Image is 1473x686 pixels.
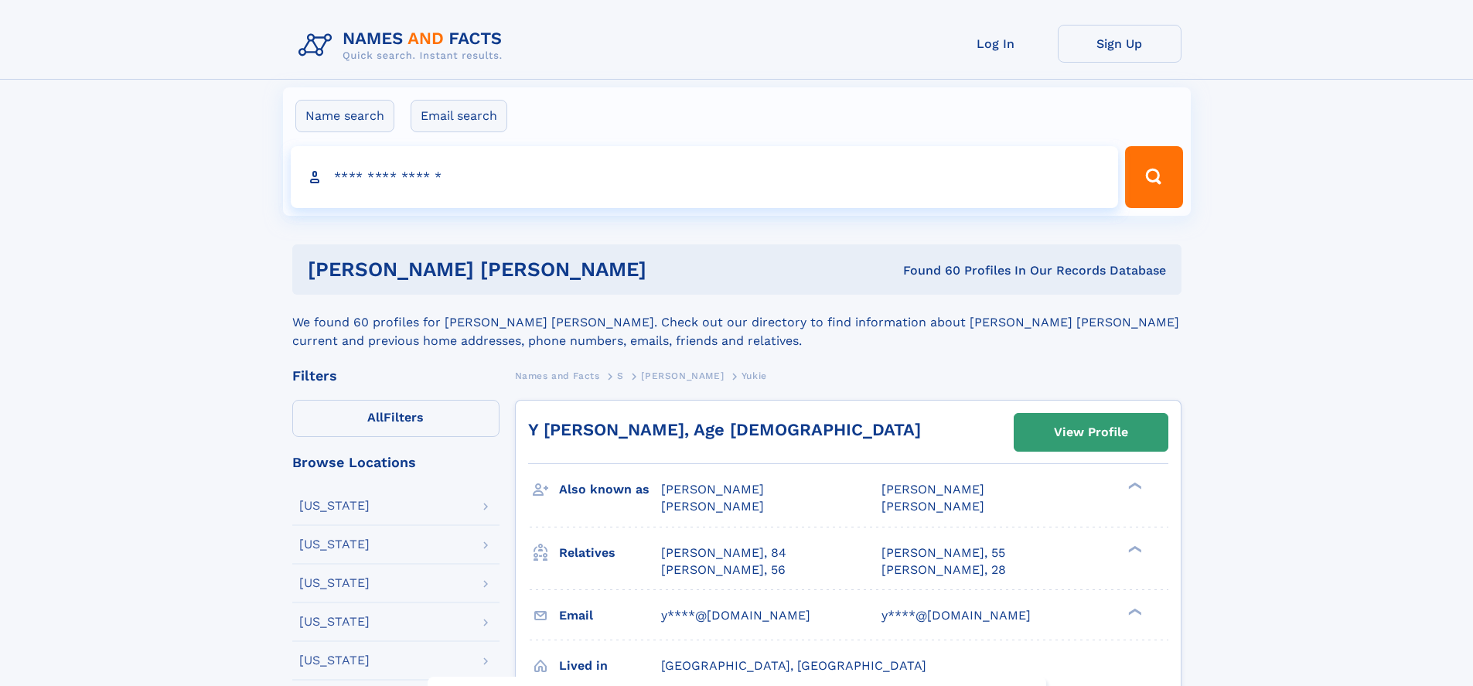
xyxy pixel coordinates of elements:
[528,420,921,439] a: Y [PERSON_NAME], Age [DEMOGRAPHIC_DATA]
[292,369,500,383] div: Filters
[299,654,370,667] div: [US_STATE]
[367,410,384,425] span: All
[411,100,507,132] label: Email search
[617,366,624,385] a: S
[881,561,1006,578] a: [PERSON_NAME], 28
[559,602,661,629] h3: Email
[1124,606,1143,616] div: ❯
[661,544,786,561] a: [PERSON_NAME], 84
[742,370,767,381] span: Yukie
[1125,146,1182,208] button: Search Button
[661,658,926,673] span: [GEOGRAPHIC_DATA], [GEOGRAPHIC_DATA]
[641,370,724,381] span: [PERSON_NAME]
[661,482,764,497] span: [PERSON_NAME]
[291,146,1119,208] input: search input
[559,653,661,679] h3: Lived in
[881,499,984,514] span: [PERSON_NAME]
[641,366,724,385] a: [PERSON_NAME]
[292,295,1181,350] div: We found 60 profiles for [PERSON_NAME] [PERSON_NAME]. Check out our directory to find information...
[559,476,661,503] h3: Also known as
[292,25,515,67] img: Logo Names and Facts
[617,370,624,381] span: S
[1058,25,1181,63] a: Sign Up
[299,538,370,551] div: [US_STATE]
[299,616,370,628] div: [US_STATE]
[881,482,984,497] span: [PERSON_NAME]
[661,499,764,514] span: [PERSON_NAME]
[1014,414,1168,451] a: View Profile
[292,456,500,469] div: Browse Locations
[515,366,600,385] a: Names and Facts
[1124,544,1143,554] div: ❯
[295,100,394,132] label: Name search
[934,25,1058,63] a: Log In
[299,500,370,512] div: [US_STATE]
[559,540,661,566] h3: Relatives
[308,260,775,279] h1: [PERSON_NAME] [PERSON_NAME]
[661,561,786,578] a: [PERSON_NAME], 56
[881,544,1005,561] a: [PERSON_NAME], 55
[292,400,500,437] label: Filters
[1054,415,1128,450] div: View Profile
[299,577,370,589] div: [US_STATE]
[1124,481,1143,491] div: ❯
[775,262,1166,279] div: Found 60 Profiles In Our Records Database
